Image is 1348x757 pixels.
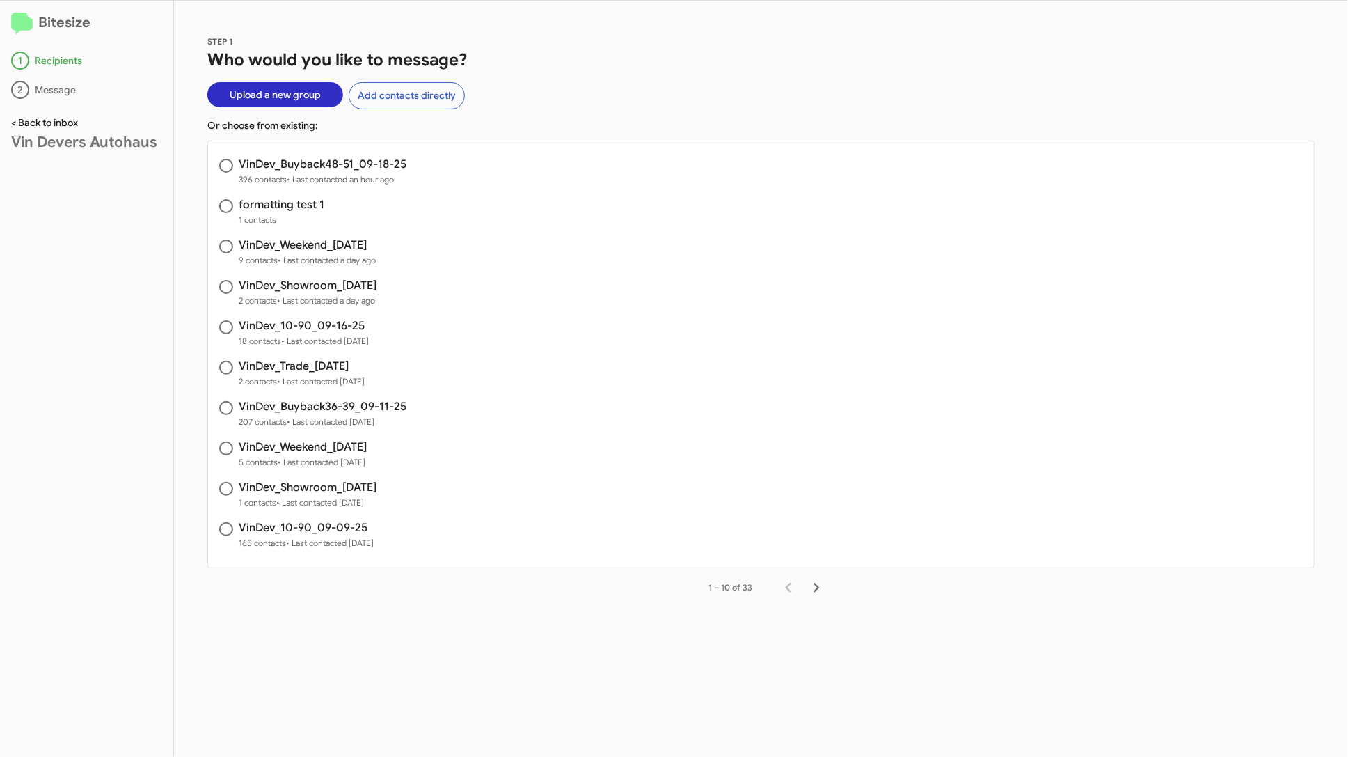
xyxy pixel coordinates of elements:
[11,13,33,35] img: logo-minimal.svg
[239,536,374,550] span: 165 contacts
[287,416,374,427] span: • Last contacted [DATE]
[239,401,406,412] h3: VinDev_Buyback36-39_09-11-25
[802,574,830,602] button: Next page
[11,135,162,149] div: Vin Devers Autohaus
[11,12,162,35] h2: Bitesize
[239,294,376,308] span: 2 contacts
[239,482,376,493] h3: VinDev_Showroom_[DATE]
[207,49,1315,71] h1: Who would you like to message?
[239,253,376,267] span: 9 contacts
[239,415,406,429] span: 207 contacts
[239,320,369,331] h3: VinDev_10-90_09-16-25
[277,376,365,387] span: • Last contacted [DATE]
[349,82,465,109] button: Add contacts directly
[11,81,29,99] div: 2
[239,375,365,389] span: 2 contacts
[277,295,375,306] span: • Last contacted a day ago
[207,82,343,107] button: Upload a new group
[239,334,369,348] span: 18 contacts
[278,255,376,265] span: • Last contacted a day ago
[281,336,369,346] span: • Last contacted [DATE]
[239,280,376,291] h3: VinDev_Showroom_[DATE]
[239,361,365,372] h3: VinDev_Trade_[DATE]
[239,496,376,510] span: 1 contacts
[207,118,1315,132] p: Or choose from existing:
[239,213,324,227] span: 1 contacts
[239,442,367,453] h3: VinDev_Weekend_[DATE]
[775,574,802,602] button: Previous page
[11,52,29,70] div: 1
[230,82,321,107] span: Upload a new group
[11,81,162,99] div: Message
[11,52,162,70] div: Recipients
[708,581,752,595] div: 1 – 10 of 33
[239,455,367,469] span: 5 contacts
[11,116,78,129] a: < Back to inbox
[287,174,394,185] span: • Last contacted an hour ago
[239,240,376,251] h3: VinDev_Weekend_[DATE]
[207,36,233,47] span: STEP 1
[276,497,364,508] span: • Last contacted [DATE]
[239,199,324,210] h3: formatting test 1
[239,173,406,187] span: 396 contacts
[239,522,374,533] h3: VinDev_10-90_09-09-25
[239,159,406,170] h3: VinDev_Buyback48-51_09-18-25
[278,457,365,467] span: • Last contacted [DATE]
[286,538,374,548] span: • Last contacted [DATE]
